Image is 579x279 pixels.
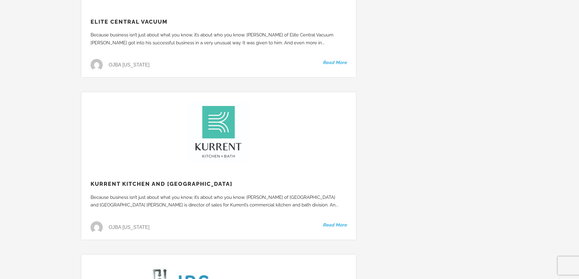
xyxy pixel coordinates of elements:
input: Enter your last name [8,56,111,70]
a: Read More [323,59,347,67]
span: OJBA [US_STATE] [109,227,150,228]
div: Leave a message [32,34,102,42]
textarea: Type your message and click 'Submit' [8,92,111,182]
input: Enter your email address [8,74,111,87]
a: Read More [323,221,347,229]
em: Submit [89,187,110,195]
a: Kurrent Kitchen and [GEOGRAPHIC_DATA] [91,181,233,187]
div: Because business isn’t just about what you know, it’s about who you know. [PERSON_NAME] of Elite ... [81,31,352,47]
span: OJBA [US_STATE] [109,64,150,66]
div: Minimize live chat window [100,3,114,18]
a: Elite Central Vacuum [91,19,167,25]
div: Because business isn’t just about what you know, it’s about who you know. [PERSON_NAME] of [GEOGR... [81,194,352,209]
